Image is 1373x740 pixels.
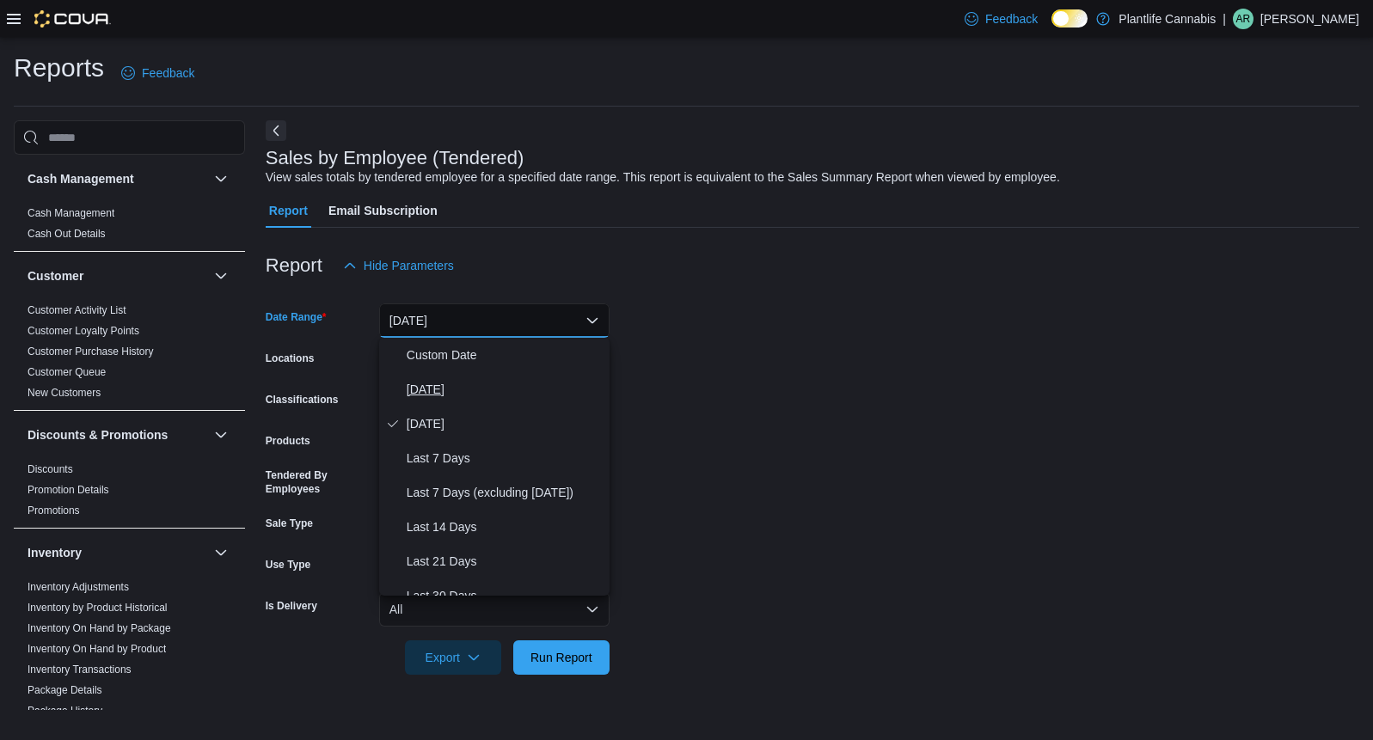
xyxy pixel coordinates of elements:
h3: Cash Management [28,170,134,187]
label: Locations [266,352,315,365]
span: Customer Queue [28,365,106,379]
h3: Customer [28,267,83,284]
button: Inventory [211,542,231,563]
a: Inventory Adjustments [28,581,129,593]
button: Discounts & Promotions [28,426,207,443]
span: Inventory Transactions [28,663,132,676]
a: Package Details [28,684,102,696]
span: Run Report [530,649,592,666]
label: Use Type [266,558,310,572]
span: Export [415,640,491,675]
span: Last 21 Days [407,551,603,572]
span: Custom Date [407,345,603,365]
span: Last 14 Days [407,517,603,537]
a: Customer Purchase History [28,346,154,358]
span: Hide Parameters [364,257,454,274]
span: Cash Out Details [28,227,106,241]
span: [DATE] [407,379,603,400]
a: Discounts [28,463,73,475]
h3: Inventory [28,544,82,561]
label: Sale Type [266,517,313,530]
button: Customer [28,267,207,284]
div: April Rose [1233,9,1253,29]
h3: Discounts & Promotions [28,426,168,443]
button: Customer [211,266,231,286]
span: Email Subscription [328,193,438,228]
span: New Customers [28,386,101,400]
a: Inventory On Hand by Product [28,643,166,655]
button: Cash Management [211,168,231,189]
button: Cash Management [28,170,207,187]
a: Package History [28,705,102,717]
span: Inventory by Product Historical [28,601,168,615]
span: Inventory On Hand by Package [28,621,171,635]
h1: Reports [14,51,104,85]
a: Inventory Transactions [28,664,132,676]
label: Classifications [266,393,339,407]
a: Feedback [114,56,201,90]
span: [DATE] [407,413,603,434]
button: All [379,592,610,627]
span: Inventory On Hand by Product [28,642,166,656]
div: Select listbox [379,338,610,596]
a: Promotions [28,505,80,517]
div: View sales totals by tendered employee for a specified date range. This report is equivalent to t... [266,168,1060,187]
button: Next [266,120,286,141]
label: Date Range [266,310,327,324]
button: Discounts & Promotions [211,425,231,445]
p: Plantlife Cannabis [1119,9,1216,29]
span: Feedback [142,64,194,82]
span: Last 7 Days [407,448,603,468]
div: Customer [14,300,245,410]
p: [PERSON_NAME] [1260,9,1359,29]
span: Last 30 Days [407,585,603,606]
span: Cash Management [28,206,114,220]
span: Report [269,193,308,228]
span: Package History [28,704,102,718]
span: Customer Activity List [28,303,126,317]
p: | [1223,9,1226,29]
a: Inventory On Hand by Package [28,622,171,634]
a: Feedback [958,2,1045,36]
a: New Customers [28,387,101,399]
a: Cash Management [28,207,114,219]
label: Tendered By Employees [266,468,372,496]
input: Dark Mode [1051,9,1088,28]
button: Inventory [28,544,207,561]
button: [DATE] [379,303,610,338]
a: Customer Loyalty Points [28,325,139,337]
span: Feedback [985,10,1038,28]
div: Discounts & Promotions [14,459,245,528]
a: Customer Activity List [28,304,126,316]
span: Promotion Details [28,483,109,497]
button: Hide Parameters [336,248,461,283]
span: Package Details [28,683,102,697]
span: Customer Purchase History [28,345,154,358]
label: Is Delivery [266,599,317,613]
button: Run Report [513,640,610,675]
h3: Report [266,255,322,276]
h3: Sales by Employee (Tendered) [266,148,524,168]
a: Inventory by Product Historical [28,602,168,614]
span: Inventory Adjustments [28,580,129,594]
label: Products [266,434,310,448]
span: Promotions [28,504,80,517]
a: Customer Queue [28,366,106,378]
span: Last 7 Days (excluding [DATE]) [407,482,603,503]
a: Promotion Details [28,484,109,496]
img: Cova [34,10,111,28]
span: Customer Loyalty Points [28,324,139,338]
button: Export [405,640,501,675]
span: AR [1236,9,1251,29]
div: Cash Management [14,203,245,251]
a: Cash Out Details [28,228,106,240]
